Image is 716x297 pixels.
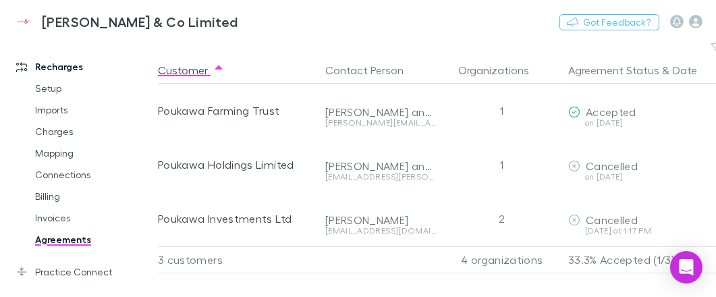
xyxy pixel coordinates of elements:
a: Recharges [3,56,167,78]
a: Invoices [22,207,167,229]
a: Connections [22,164,167,186]
a: Practice Connect [3,261,167,283]
a: Setup [22,78,167,99]
div: 1 [441,138,563,192]
div: & [568,57,709,84]
div: 2 [441,192,563,246]
div: 1 [441,84,563,138]
div: 4 organizations [441,246,563,273]
a: Billing [22,186,167,207]
div: Poukawa Investments Ltd [158,192,314,246]
h3: [PERSON_NAME] & Co Limited [42,13,238,30]
button: Got Feedback? [559,14,659,30]
a: Imports [22,99,167,121]
div: on [DATE] [568,173,709,181]
button: Date [673,57,697,84]
div: 3 customers [158,246,320,273]
a: Agreements [22,229,167,250]
div: [PERSON_NAME] and [PERSON_NAME] [325,159,436,173]
span: Cancelled [586,159,638,172]
div: Poukawa Holdings Limited [158,138,314,192]
button: Customer [158,57,224,84]
img: Epplett & Co Limited's Logo [13,13,36,30]
a: Mapping [22,142,167,164]
div: [PERSON_NAME] [325,213,436,227]
div: [PERSON_NAME][EMAIL_ADDRESS][PERSON_NAME][DOMAIN_NAME] [325,119,436,127]
div: [DATE] at 1:17 PM [568,227,709,235]
a: Charges [22,121,167,142]
p: 33.3% Accepted (1/3) [568,247,709,273]
div: Poukawa Farming Trust [158,84,314,138]
button: Organizations [458,57,545,84]
span: Accepted [586,105,636,118]
a: [PERSON_NAME] & Co Limited [5,5,246,38]
div: on [DATE] [568,119,709,127]
div: Open Intercom Messenger [670,251,703,283]
button: Agreement Status [568,57,659,84]
div: [EMAIL_ADDRESS][PERSON_NAME][DOMAIN_NAME] [325,173,436,181]
button: Contact Person [325,57,420,84]
div: [PERSON_NAME] and [PERSON_NAME] [325,105,436,119]
div: [EMAIL_ADDRESS][DOMAIN_NAME] [325,227,436,235]
span: Cancelled [586,213,638,226]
